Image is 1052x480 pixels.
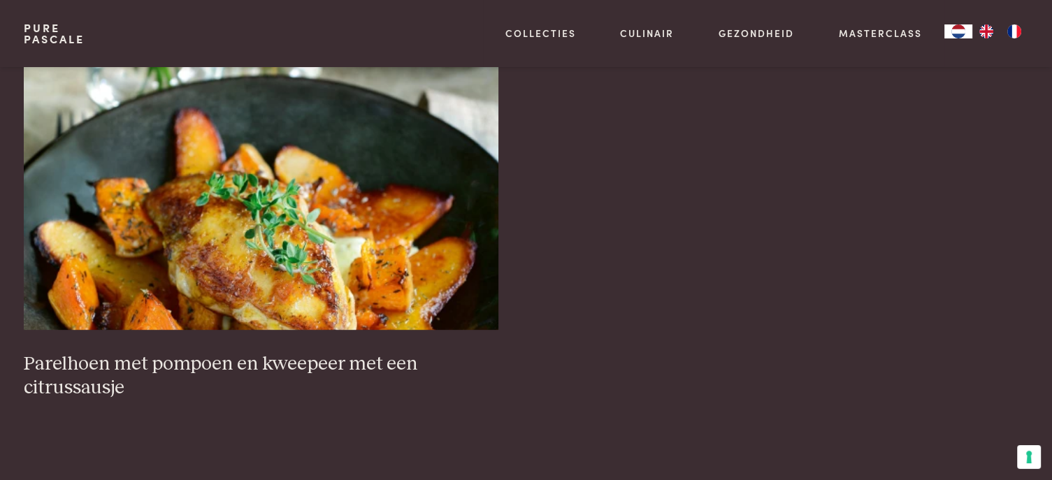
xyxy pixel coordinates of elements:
a: NL [944,24,972,38]
h3: Parelhoen met pompoen en kweepeer met een citrussausje [24,352,498,400]
a: EN [972,24,1000,38]
button: Uw voorkeuren voor toestemming voor trackingtechnologieën [1017,445,1041,469]
a: Collecties [505,26,576,41]
a: Gezondheid [719,26,794,41]
aside: Language selected: Nederlands [944,24,1028,38]
a: FR [1000,24,1028,38]
a: Parelhoen met pompoen en kweepeer met een citrussausje Parelhoen met pompoen en kweepeer met een ... [24,50,498,400]
a: Masterclass [839,26,922,41]
ul: Language list [972,24,1028,38]
img: Parelhoen met pompoen en kweepeer met een citrussausje [24,50,498,330]
a: Culinair [620,26,674,41]
a: PurePascale [24,22,85,45]
div: Language [944,24,972,38]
